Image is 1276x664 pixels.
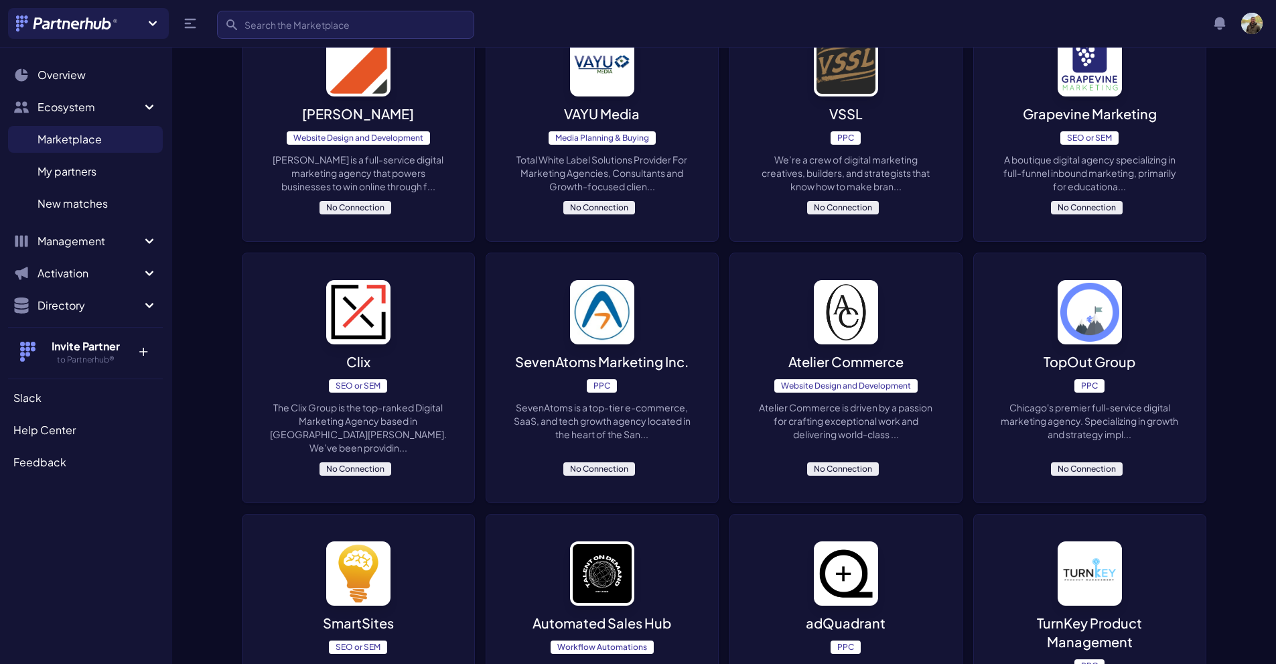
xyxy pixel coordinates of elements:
[515,352,689,371] p: SevenAtoms Marketing Inc.
[1058,280,1122,344] img: image_alt
[242,5,475,242] a: image_alt [PERSON_NAME]Website Design and Development[PERSON_NAME] is a full-service digital mark...
[8,190,163,217] a: New matches
[320,201,391,214] span: No Connection
[42,338,129,354] h4: Invite Partner
[8,260,163,287] button: Activation
[8,62,163,88] a: Overview
[326,541,391,606] img: image_alt
[8,158,163,185] a: My partners
[42,354,129,365] h5: to Partnerhub®
[38,67,86,83] span: Overview
[831,131,861,145] span: PPC
[302,105,414,123] p: [PERSON_NAME]
[1051,201,1123,214] span: No Connection
[587,379,617,393] span: PPC
[8,126,163,153] a: Marketplace
[38,131,102,147] span: Marketplace
[814,541,878,606] img: image_alt
[38,233,141,249] span: Management
[486,253,719,503] a: image_alt SevenAtoms Marketing Inc.PPCSevenAtoms is a top-tier e-commerce, SaaS, and tech growth ...
[486,5,719,242] a: image_alt VAYU MediaMedia Planning & BuyingTotal White Label Solutions Provider For Marketing Age...
[326,32,391,96] img: image_alt
[570,541,634,606] img: image_alt
[757,401,935,441] p: Atelier Commerce is driven by a passion for crafting exceptional work and delivering world-class ...
[38,163,96,180] span: My partners
[1001,153,1179,193] p: A boutique digital agency specializing in full-funnel inbound marketing, primarily for educationa...
[788,352,904,371] p: Atelier Commerce
[269,401,447,454] p: The Clix Group is the top-ranked Digital Marketing Agency based in [GEOGRAPHIC_DATA][PERSON_NAME]...
[829,105,863,123] p: VSSL
[8,94,163,121] button: Ecosystem
[8,327,163,376] button: Invite Partner to Partnerhub® +
[973,5,1206,242] a: image_alt Grapevine MarketingSEO or SEMA boutique digital agency specializing in full-funnel inbo...
[13,454,66,470] span: Feedback
[1044,352,1135,371] p: TopOut Group
[563,462,635,476] span: No Connection
[513,401,691,441] p: SevenAtoms is a top-tier e-commerce, SaaS, and tech growth agency located in the heart of the San...
[8,417,163,444] a: Help Center
[757,153,935,193] p: We’re a crew of digital marketing creatives, builders, and strategists that know how to make bran...
[729,5,963,242] a: image_alt VSSLPPCWe’re a crew of digital marketing creatives, builders, and strategists that know...
[329,379,387,393] span: SEO or SEM
[13,390,42,406] span: Slack
[814,280,878,344] img: image_alt
[570,32,634,96] img: image_alt
[774,379,918,393] span: Website Design and Development
[549,131,656,145] span: Media Planning & Buying
[38,99,141,115] span: Ecosystem
[729,253,963,503] a: image_alt Atelier CommerceWebsite Design and DevelopmentAtelier Commerce is driven by a passion f...
[1058,541,1122,606] img: image_alt
[831,641,861,654] span: PPC
[269,153,447,193] p: [PERSON_NAME] is a full-service digital marketing agency that powers businesses to win online thr...
[807,462,879,476] span: No Connection
[1001,614,1179,651] p: TurnKey Product Management
[807,201,879,214] span: No Connection
[323,614,394,633] p: SmartSites
[551,641,654,654] span: Workflow Automations
[320,462,391,476] span: No Connection
[533,614,671,633] p: Automated Sales Hub
[16,15,119,31] img: Partnerhub® Logo
[8,449,163,476] a: Feedback
[329,641,387,654] span: SEO or SEM
[13,422,76,438] span: Help Center
[513,153,691,193] p: Total White Label Solutions Provider For Marketing Agencies, Consultants and Growth-focused clien...
[1074,379,1105,393] span: PPC
[217,11,474,39] input: Search the Marketplace
[8,385,163,411] a: Slack
[570,280,634,344] img: image_alt
[129,338,157,360] p: +
[38,196,108,212] span: New matches
[806,614,885,633] p: adQuadrant
[1241,13,1263,34] img: user photo
[38,265,141,281] span: Activation
[38,297,141,314] span: Directory
[346,352,370,371] p: Clix
[1060,131,1119,145] span: SEO or SEM
[326,280,391,344] img: image_alt
[8,228,163,255] button: Management
[287,131,430,145] span: Website Design and Development
[242,253,475,503] a: image_alt ClixSEO or SEMThe Clix Group is the top-ranked Digital Marketing Agency based in [GEOGR...
[564,105,640,123] p: VAYU Media
[563,201,635,214] span: No Connection
[973,253,1206,503] a: image_alt TopOut GroupPPCChicago's premier full-service digital marketing agency. Specializing in...
[1023,105,1157,123] p: Grapevine Marketing
[814,32,878,96] img: image_alt
[8,292,163,319] button: Directory
[1058,32,1122,96] img: image_alt
[1001,401,1179,441] p: Chicago's premier full-service digital marketing agency. Specializing in growth and strategy impl...
[1051,462,1123,476] span: No Connection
